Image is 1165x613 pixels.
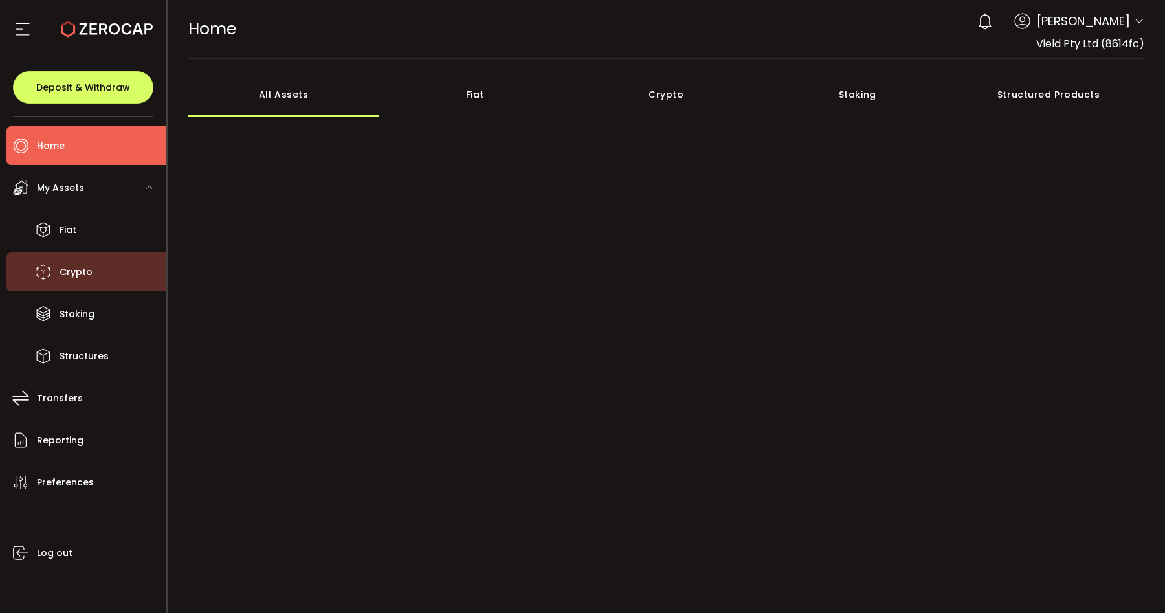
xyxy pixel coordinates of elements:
[60,263,93,282] span: Crypto
[762,72,953,117] div: Staking
[60,347,109,366] span: Structures
[953,72,1145,117] div: Structured Products
[37,473,94,492] span: Preferences
[37,137,65,155] span: Home
[379,72,571,117] div: Fiat
[188,17,236,40] span: Home
[13,71,153,104] button: Deposit & Withdraw
[37,431,83,450] span: Reporting
[1037,12,1130,30] span: [PERSON_NAME]
[36,83,130,92] span: Deposit & Withdraw
[37,179,84,197] span: My Assets
[188,72,380,117] div: All Assets
[37,544,72,563] span: Log out
[60,305,94,324] span: Staking
[571,72,762,117] div: Crypto
[60,221,76,240] span: Fiat
[37,389,83,408] span: Transfers
[1036,36,1144,51] span: Vield Pty Ltd (8614fc)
